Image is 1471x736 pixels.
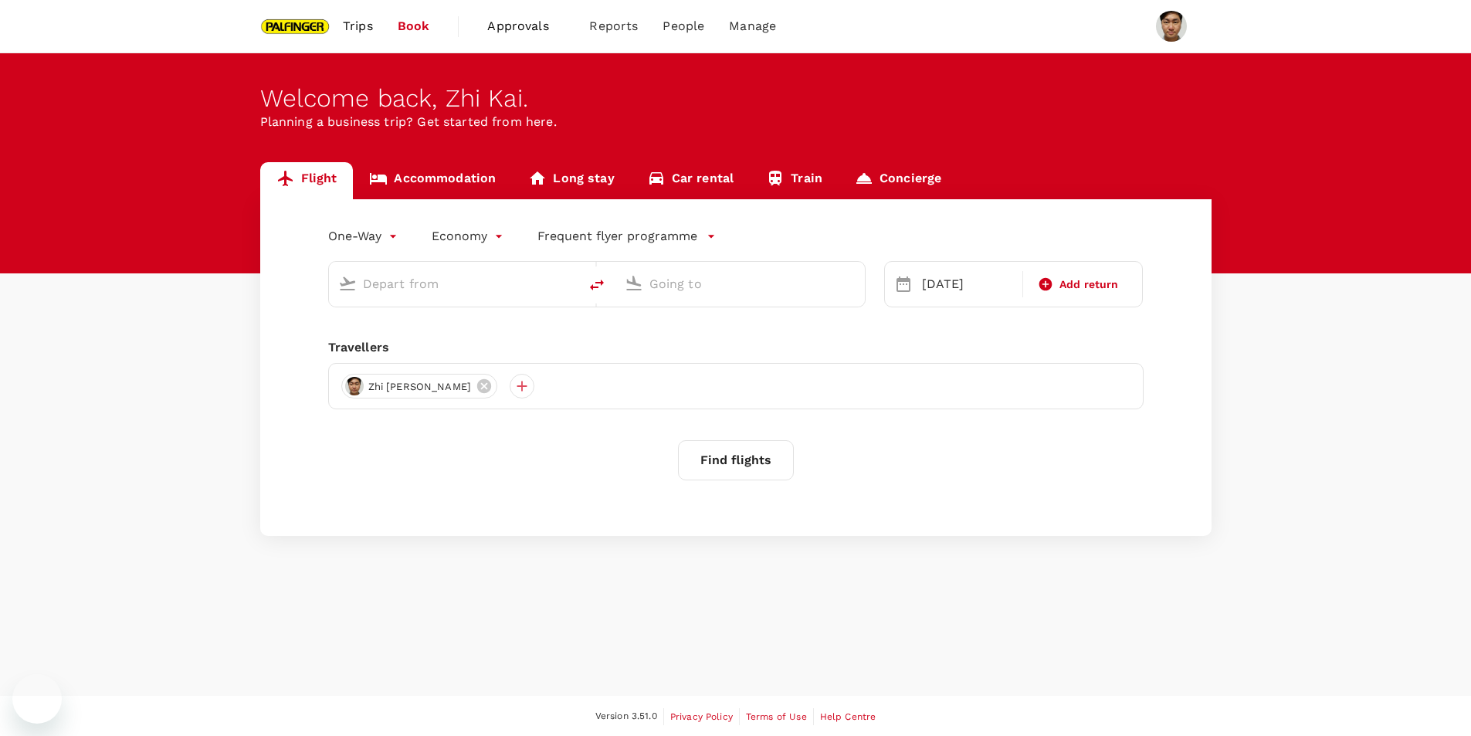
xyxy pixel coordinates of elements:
div: Zhi [PERSON_NAME] [341,374,498,399]
a: Flight [260,162,354,199]
input: Going to [649,272,832,296]
a: Long stay [512,162,630,199]
img: Zhi Kai Loh [1156,11,1187,42]
a: Train [750,162,839,199]
div: One-Way [328,224,401,249]
iframe: Button to launch messaging window [12,674,62,724]
span: Manage [729,17,776,36]
a: Privacy Policy [670,708,733,725]
span: Add return [1059,276,1119,293]
span: Terms of Use [746,711,807,722]
p: Frequent flyer programme [537,227,697,246]
img: Palfinger Asia Pacific Pte Ltd [260,9,331,43]
input: Depart from [363,272,546,296]
span: Version 3.51.0 [595,709,657,724]
a: Terms of Use [746,708,807,725]
div: Travellers [328,338,1144,357]
button: delete [578,266,615,304]
span: Trips [343,17,373,36]
span: Approvals [487,17,564,36]
span: Zhi [PERSON_NAME] [359,379,481,395]
button: Frequent flyer programme [537,227,716,246]
p: Planning a business trip? Get started from here. [260,113,1212,131]
a: Concierge [839,162,958,199]
div: Economy [432,224,507,249]
div: [DATE] [916,269,1019,300]
a: Car rental [631,162,751,199]
span: Book [398,17,430,36]
div: Welcome back , Zhi Kai . [260,84,1212,113]
button: Open [854,282,857,285]
span: Reports [589,17,638,36]
img: avatar-664c4aa9c37ad.jpeg [345,377,364,395]
button: Open [568,282,571,285]
span: Privacy Policy [670,711,733,722]
span: People [663,17,704,36]
span: Help Centre [820,711,876,722]
a: Accommodation [353,162,512,199]
a: Help Centre [820,708,876,725]
button: Find flights [678,440,794,480]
